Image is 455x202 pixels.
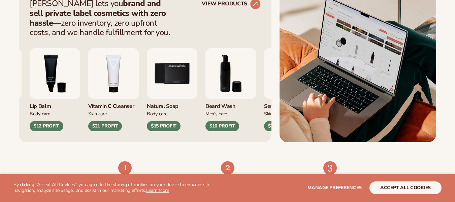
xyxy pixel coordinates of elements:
div: Lip Balm [30,99,80,110]
div: Serum [264,99,315,110]
img: Shopify Image 4 [118,161,132,175]
div: Vitamin C Cleanser [88,99,139,110]
img: Shopify Image 6 [323,161,337,175]
div: Beard Wash [205,99,256,110]
div: $15 PROFIT [147,121,181,131]
div: Body Care [30,110,80,117]
div: Men’s Care [205,110,256,117]
div: 3 / 9 [30,48,80,131]
div: Skin Care [88,110,139,117]
div: $10 PROFIT [205,121,239,131]
button: Manage preferences [307,181,362,194]
div: 7 / 9 [264,48,315,131]
img: Nature bar of soap. [147,48,197,99]
img: Shopify Image 5 [221,161,234,175]
div: 6 / 9 [205,48,256,131]
p: By clicking "Accept All Cookies", you agree to the storing of cookies on your device to enhance s... [13,182,225,194]
div: 5 / 9 [147,48,197,131]
div: Body Care [147,110,197,117]
div: Natural Soap [147,99,197,110]
div: $12 PROFIT [30,121,63,131]
button: accept all cookies [369,181,442,194]
div: $21 PROFIT [88,121,122,131]
div: 4 / 9 [88,48,139,131]
img: Collagen and retinol serum. [264,48,315,99]
img: Smoothing lip balm. [30,48,80,99]
a: Learn More [146,187,169,194]
div: $32 PROFIT [264,121,298,131]
div: Skin Care [264,110,315,117]
img: Vitamin c cleanser. [88,48,139,99]
img: Foaming beard wash. [205,48,256,99]
span: Manage preferences [307,184,362,191]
